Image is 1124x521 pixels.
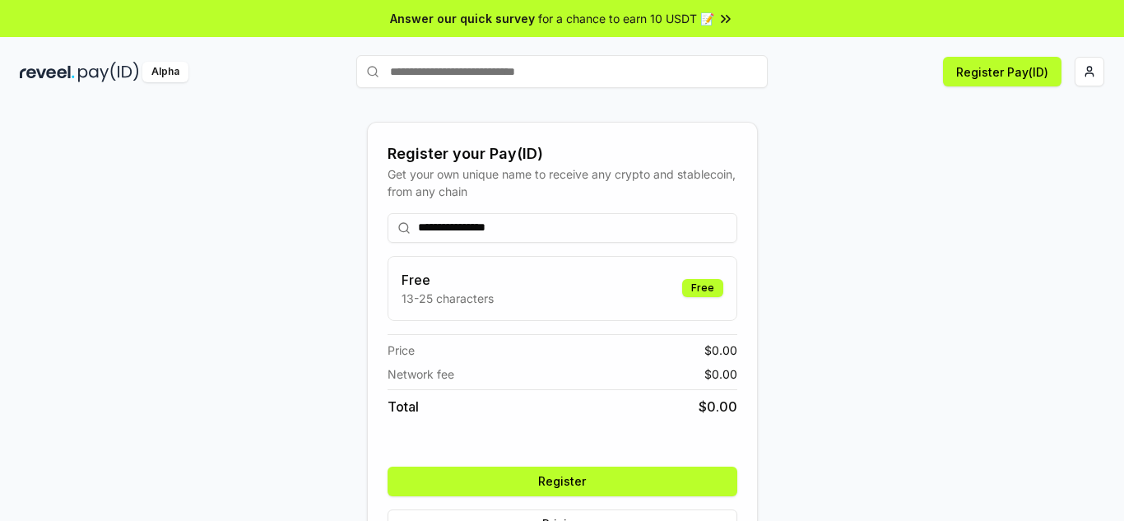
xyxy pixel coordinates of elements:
span: Price [388,342,415,359]
span: for a chance to earn 10 USDT 📝 [538,10,714,27]
p: 13-25 characters [402,290,494,307]
span: Total [388,397,419,416]
button: Register Pay(ID) [943,57,1061,86]
span: $ 0.00 [699,397,737,416]
span: $ 0.00 [704,365,737,383]
div: Get your own unique name to receive any crypto and stablecoin, from any chain [388,165,737,200]
div: Free [682,279,723,297]
button: Register [388,467,737,496]
span: Answer our quick survey [390,10,535,27]
img: pay_id [78,62,139,82]
span: $ 0.00 [704,342,737,359]
div: Register your Pay(ID) [388,142,737,165]
h3: Free [402,270,494,290]
img: reveel_dark [20,62,75,82]
span: Network fee [388,365,454,383]
div: Alpha [142,62,188,82]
